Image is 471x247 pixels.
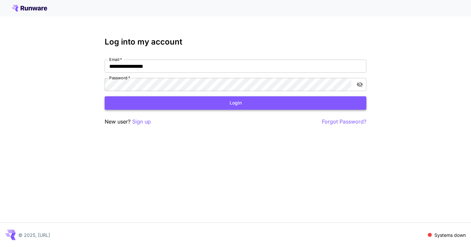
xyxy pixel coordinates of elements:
[18,232,50,238] p: © 2025, [URL]
[109,57,122,62] label: Email
[354,79,366,90] button: toggle password visibility
[109,75,130,81] label: Password
[322,118,366,126] button: Forgot Password?
[105,96,366,110] button: Login
[434,232,466,238] p: Systems down
[105,118,151,126] p: New user?
[132,118,151,126] button: Sign up
[105,37,366,47] h3: Log into my account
